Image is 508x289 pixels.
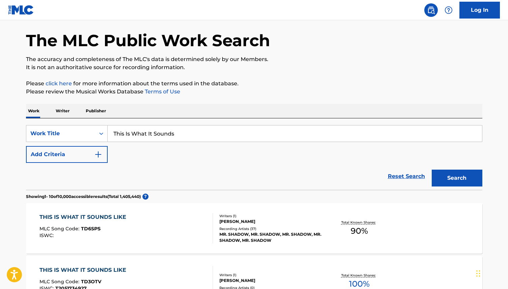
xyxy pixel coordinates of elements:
span: 90 % [351,225,368,237]
div: THIS IS WHAT IT SOUNDS LIKE [39,213,130,221]
img: help [445,6,453,14]
p: Total Known Shares: [341,220,377,225]
p: Showing 1 - 10 of 10,000 accessible results (Total 1,405,440 ) [26,194,141,200]
div: Recording Artists ( 37 ) [219,226,321,231]
p: It is not an authoritative source for recording information. [26,63,482,71]
div: Drag [476,263,480,284]
span: ISWC : [39,232,55,238]
a: Terms of Use [143,88,180,95]
p: Total Known Shares: [341,273,377,278]
p: Please review the Musical Works Database [26,88,482,96]
div: Work Title [30,129,91,138]
button: Add Criteria [26,146,108,163]
h1: The MLC Public Work Search [26,30,270,51]
a: Log In [459,2,500,19]
div: THIS IS WHAT IT SOUNDS LIKE [39,266,130,274]
div: [PERSON_NAME] [219,278,321,284]
div: Help [442,3,455,17]
span: TD3OTV [81,279,101,285]
img: MLC Logo [8,5,34,15]
img: 9d2ae6d4665cec9f34b9.svg [94,150,102,158]
p: Writer [54,104,72,118]
span: MLC Song Code : [39,226,81,232]
p: The accuracy and completeness of The MLC's data is determined solely by our Members. [26,55,482,63]
div: MR. SHADOW, MR. SHADOW, MR. SHADOW, MR. SHADOW, MR. SHADOW [219,231,321,243]
span: TD6SPS [81,226,101,232]
a: Public Search [424,3,438,17]
iframe: Chat Widget [474,257,508,289]
span: MLC Song Code : [39,279,81,285]
span: ? [142,194,149,200]
p: Publisher [84,104,108,118]
img: search [427,6,435,14]
form: Search Form [26,125,482,190]
div: Writers ( 1 ) [219,213,321,219]
p: Work [26,104,42,118]
a: THIS IS WHAT IT SOUNDS LIKEMLC Song Code:TD6SPSISWC:Writers (1)[PERSON_NAME]Recording Artists (37... [26,203,482,254]
div: [PERSON_NAME] [219,219,321,225]
a: click here [46,80,72,87]
div: Writers ( 1 ) [219,272,321,278]
a: Reset Search [384,169,428,184]
p: Please for more information about the terms used in the database. [26,80,482,88]
button: Search [432,170,482,186]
